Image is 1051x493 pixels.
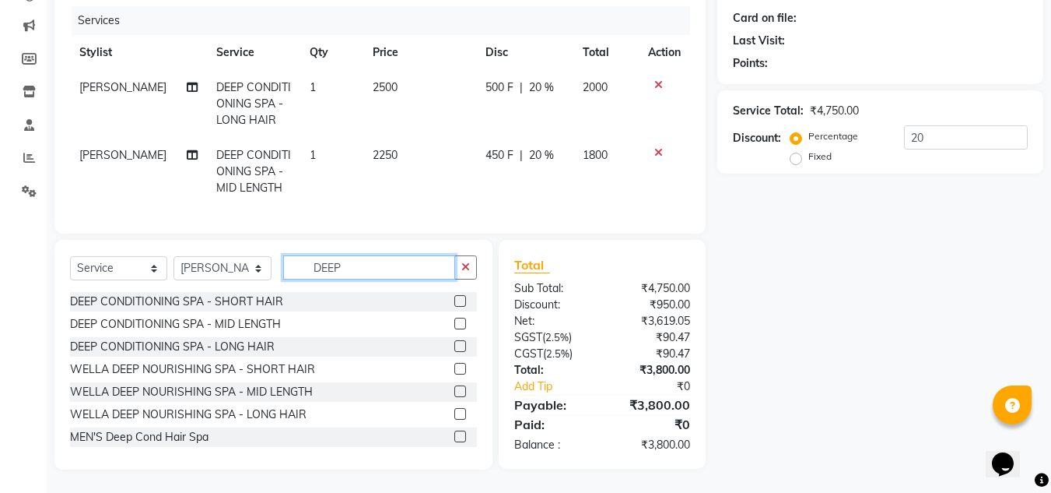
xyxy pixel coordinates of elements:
[70,361,315,378] div: WELLA DEEP NOURISHING SPA - SHORT HAIR
[70,429,208,445] div: MEN'S Deep Cond Hair Spa
[514,347,543,361] span: CGST
[72,6,702,35] div: Services
[503,313,602,329] div: Net:
[733,10,797,26] div: Card on file:
[310,148,316,162] span: 1
[810,103,859,119] div: ₹4,750.00
[529,147,554,164] span: 20 %
[602,346,702,362] div: ₹90.47
[986,431,1035,477] iframe: chat widget
[583,148,608,162] span: 1800
[602,329,702,346] div: ₹90.47
[546,347,569,360] span: 2.5%
[503,396,602,414] div: Payable:
[602,313,702,329] div: ₹3,619.05
[808,129,858,143] label: Percentage
[216,148,291,195] span: DEEP CONDITIONING SPA - MID LENGTH
[514,330,542,344] span: SGST
[300,35,363,70] th: Qty
[283,255,455,280] input: Search or Scan
[602,280,702,297] div: ₹4,750.00
[602,396,702,414] div: ₹3,800.00
[503,280,602,297] div: Sub Total:
[529,79,554,96] span: 20 %
[70,294,283,310] div: DEEP CONDITIONING SPA - SHORT HAIR
[216,80,291,127] span: DEEP CONDITIONING SPA - LONG HAIR
[207,35,301,70] th: Service
[733,55,768,72] div: Points:
[520,79,523,96] span: |
[70,407,307,423] div: WELLA DEEP NOURISHING SPA - LONG HAIR
[602,297,702,313] div: ₹950.00
[503,415,602,434] div: Paid:
[79,80,166,94] span: [PERSON_NAME]
[733,33,785,49] div: Last Visit:
[583,80,608,94] span: 2000
[733,130,781,146] div: Discount:
[70,384,313,400] div: WELLA DEEP NOURISHING SPA - MID LENGTH
[573,35,639,70] th: Total
[602,415,702,434] div: ₹0
[545,331,569,343] span: 2.5%
[363,35,477,70] th: Price
[485,147,513,164] span: 450 F
[808,150,832,164] label: Fixed
[485,79,513,96] span: 500 F
[503,362,602,379] div: Total:
[476,35,573,70] th: Disc
[520,147,523,164] span: |
[503,379,618,395] a: Add Tip
[619,379,702,395] div: ₹0
[373,148,398,162] span: 2250
[503,297,602,313] div: Discount:
[503,437,602,453] div: Balance :
[503,329,602,346] div: ( )
[373,80,398,94] span: 2500
[70,339,275,355] div: DEEP CONDITIONING SPA - LONG HAIR
[79,148,166,162] span: [PERSON_NAME]
[514,257,550,273] span: Total
[503,346,602,362] div: ( )
[602,362,702,379] div: ₹3,800.00
[733,103,804,119] div: Service Total:
[70,35,207,70] th: Stylist
[639,35,690,70] th: Action
[602,437,702,453] div: ₹3,800.00
[310,80,316,94] span: 1
[70,316,281,333] div: DEEP CONDITIONING SPA - MID LENGTH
